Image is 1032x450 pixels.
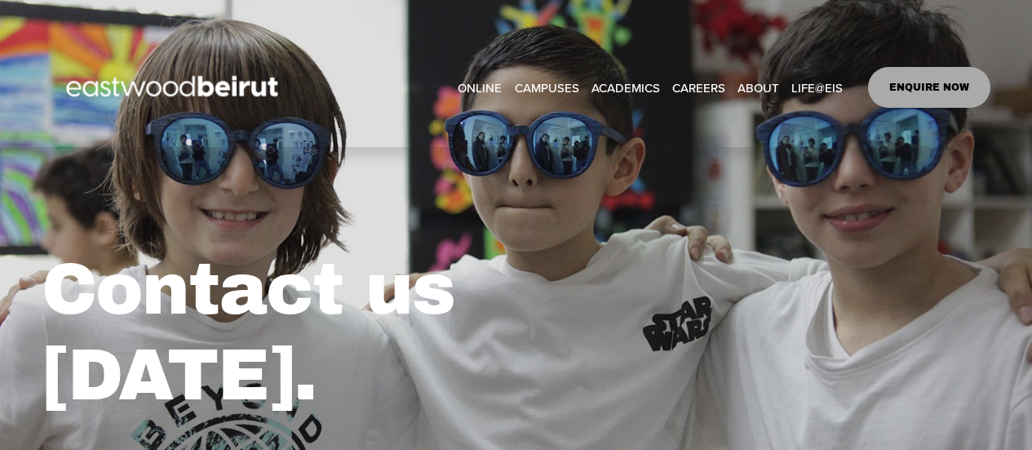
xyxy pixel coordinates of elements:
a: folder dropdown [515,75,579,100]
a: CAREERS [672,75,725,100]
span: CAMPUSES [515,77,579,99]
a: ONLINE [458,75,502,100]
a: folder dropdown [791,75,843,100]
span: ABOUT [737,77,779,99]
span: LIFE@EIS [791,77,843,99]
img: EastwoodIS Global Site [42,46,308,129]
a: ENQUIRE NOW [868,67,991,108]
a: folder dropdown [591,75,660,100]
h1: Contact us [DATE]. [42,247,751,419]
a: folder dropdown [737,75,779,100]
span: ACADEMICS [591,77,660,99]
